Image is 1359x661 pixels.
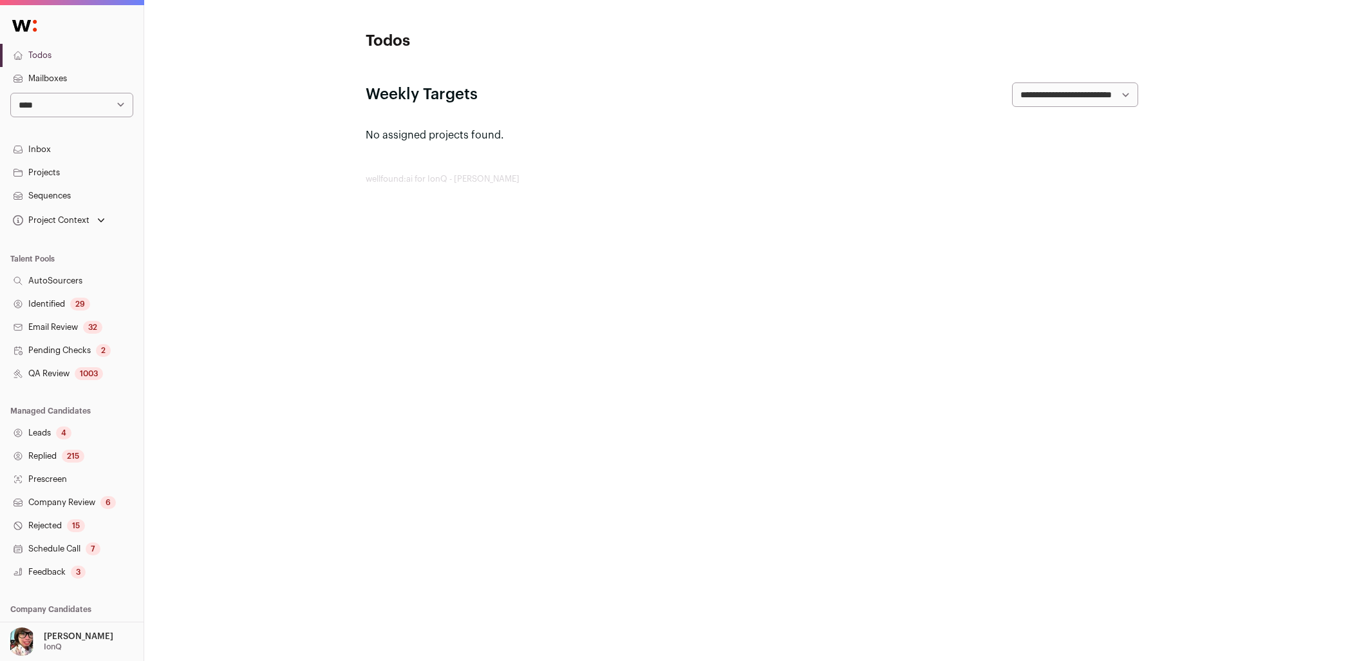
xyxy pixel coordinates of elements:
p: [PERSON_NAME] [44,631,113,642]
div: 3 [71,566,86,579]
div: 7 [86,542,100,555]
img: Wellfound [5,13,44,39]
div: 6 [100,496,116,509]
footer: wellfound:ai for IonQ - [PERSON_NAME] [366,174,1138,184]
p: No assigned projects found. [366,128,1138,143]
button: Open dropdown [5,627,116,656]
div: 215 [62,450,84,463]
h2: Weekly Targets [366,84,478,105]
img: 14759586-medium_jpg [8,627,36,656]
div: 4 [56,426,71,439]
div: 1003 [75,367,103,380]
div: 29 [70,298,90,311]
div: 2 [96,344,111,357]
button: Open dropdown [10,211,108,229]
div: Project Context [10,215,89,225]
h1: Todos [366,31,623,52]
div: 15 [67,519,85,532]
div: 32 [83,321,102,334]
p: IonQ [44,642,62,652]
